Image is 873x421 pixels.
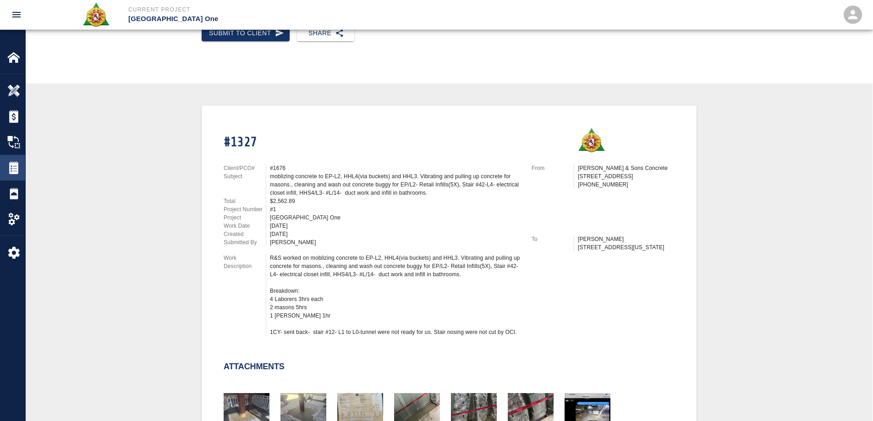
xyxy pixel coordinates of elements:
p: [STREET_ADDRESS] [578,172,675,180]
p: Total [224,197,266,205]
h1: #1327 [224,135,521,151]
div: [GEOGRAPHIC_DATA] One [270,213,521,222]
div: #1676 [270,164,521,172]
div: moblizing concrete to EP-L2, HHL4(via buckets) and HHL3. Vibrating and pulling up concrete for ma... [270,172,521,197]
div: R&S worked on moblizing concrete to EP-L2, HHL4(via buckets) and HHL3. Vibrating and pulling up c... [270,254,521,336]
div: [DATE] [270,222,521,230]
div: [DATE] [270,230,521,238]
p: Subject [224,172,266,180]
div: $2,562.89 [270,197,521,205]
p: From [532,164,574,172]
p: Work Date [224,222,266,230]
button: open drawer [5,4,27,26]
p: Submitted By [224,238,266,246]
p: Created [224,230,266,238]
div: [PERSON_NAME] [270,238,521,246]
button: Share [297,25,354,42]
p: [PERSON_NAME] & Sons Concrete [578,164,675,172]
p: [STREET_ADDRESS][US_STATE] [578,243,675,252]
img: Roger & Sons Concrete [577,127,605,153]
p: [GEOGRAPHIC_DATA] One [128,14,486,24]
p: Project [224,213,266,222]
iframe: Chat Widget [827,377,873,421]
p: Project Number [224,205,266,213]
p: To [532,235,574,243]
button: Submit to Client [202,25,290,42]
p: [PHONE_NUMBER] [578,180,675,189]
p: [PERSON_NAME] [578,235,675,243]
h2: Attachments [224,362,285,372]
p: Current Project [128,5,486,14]
img: Roger & Sons Concrete [82,2,110,27]
p: Client/PCO# [224,164,266,172]
p: Work Description [224,254,266,270]
div: #1 [270,205,521,213]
